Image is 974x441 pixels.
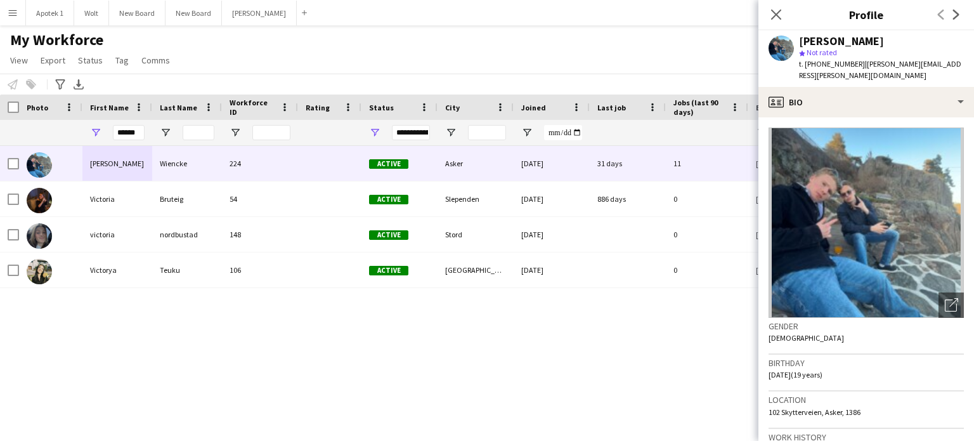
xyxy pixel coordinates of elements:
[769,333,844,343] span: [DEMOGRAPHIC_DATA]
[82,146,152,181] div: [PERSON_NAME]
[769,394,964,405] h3: Location
[82,217,152,252] div: victoria
[230,127,241,138] button: Open Filter Menu
[252,125,290,140] input: Workforce ID Filter Input
[666,146,748,181] div: 11
[306,103,330,112] span: Rating
[10,30,103,49] span: My Workforce
[673,98,725,117] span: Jobs (last 90 days)
[769,320,964,332] h3: Gender
[27,259,52,284] img: Victorya Teuku
[514,181,590,216] div: [DATE]
[769,357,964,369] h3: Birthday
[369,230,408,240] span: Active
[369,127,380,138] button: Open Filter Menu
[136,52,175,69] a: Comms
[514,146,590,181] div: [DATE]
[230,98,275,117] span: Workforce ID
[110,52,134,69] a: Tag
[41,55,65,66] span: Export
[807,48,837,57] span: Not rated
[73,52,108,69] a: Status
[590,146,666,181] div: 31 days
[71,77,86,92] app-action-btn: Export XLSX
[438,217,514,252] div: Stord
[666,217,748,252] div: 0
[769,407,860,417] span: 102 Skytterveien, Asker, 1386
[26,1,74,25] button: Apotek 1
[799,59,865,69] span: t. [PHONE_NUMBER]
[521,127,533,138] button: Open Filter Menu
[160,127,171,138] button: Open Filter Menu
[115,55,129,66] span: Tag
[597,103,626,112] span: Last job
[152,253,222,287] div: Teuku
[938,293,964,318] div: Open photos pop-in
[369,159,408,169] span: Active
[74,1,109,25] button: Wolt
[769,370,822,379] span: [DATE] (19 years)
[109,1,166,25] button: New Board
[90,127,101,138] button: Open Filter Menu
[53,77,68,92] app-action-btn: Advanced filters
[799,59,961,80] span: | [PERSON_NAME][EMAIL_ADDRESS][PERSON_NAME][DOMAIN_NAME]
[5,52,33,69] a: View
[222,217,298,252] div: 148
[27,103,48,112] span: Photo
[90,103,129,112] span: First Name
[438,253,514,287] div: [GEOGRAPHIC_DATA]
[222,253,298,287] div: 106
[27,223,52,249] img: victoria nordbustad
[36,52,70,69] a: Export
[152,181,222,216] div: Bruteig
[152,146,222,181] div: Wiencke
[27,188,52,213] img: Victoria Bruteig
[468,125,506,140] input: City Filter Input
[666,253,748,287] div: 0
[758,87,974,117] div: Bio
[758,6,974,23] h3: Profile
[10,55,28,66] span: View
[183,125,214,140] input: Last Name Filter Input
[222,1,297,25] button: [PERSON_NAME]
[166,1,222,25] button: New Board
[799,36,884,47] div: [PERSON_NAME]
[369,195,408,204] span: Active
[521,103,546,112] span: Joined
[27,152,52,178] img: Victor Wiencke
[82,253,152,287] div: Victorya
[445,103,460,112] span: City
[160,103,197,112] span: Last Name
[514,217,590,252] div: [DATE]
[756,103,776,112] span: Email
[152,217,222,252] div: nordbustad
[445,127,457,138] button: Open Filter Menu
[369,103,394,112] span: Status
[113,125,145,140] input: First Name Filter Input
[82,181,152,216] div: Victoria
[141,55,170,66] span: Comms
[222,146,298,181] div: 224
[756,127,767,138] button: Open Filter Menu
[590,181,666,216] div: 886 days
[222,181,298,216] div: 54
[438,146,514,181] div: Asker
[78,55,103,66] span: Status
[514,253,590,287] div: [DATE]
[666,181,748,216] div: 0
[544,125,582,140] input: Joined Filter Input
[769,128,964,318] img: Crew avatar or photo
[369,266,408,275] span: Active
[438,181,514,216] div: Slependen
